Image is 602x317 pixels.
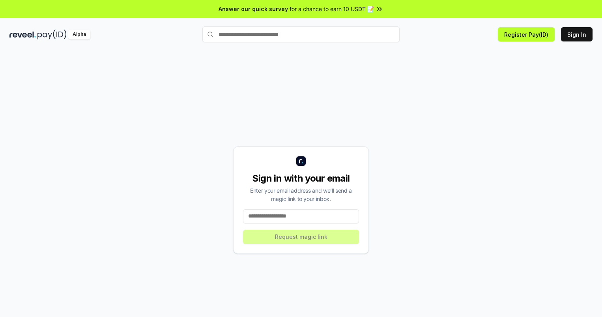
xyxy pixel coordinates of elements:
button: Register Pay(ID) [498,27,555,41]
img: reveel_dark [9,30,36,39]
div: Sign in with your email [243,172,359,185]
span: for a chance to earn 10 USDT 📝 [290,5,374,13]
img: logo_small [296,156,306,166]
button: Sign In [561,27,593,41]
span: Answer our quick survey [219,5,288,13]
div: Alpha [68,30,90,39]
div: Enter your email address and we’ll send a magic link to your inbox. [243,186,359,203]
img: pay_id [37,30,67,39]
